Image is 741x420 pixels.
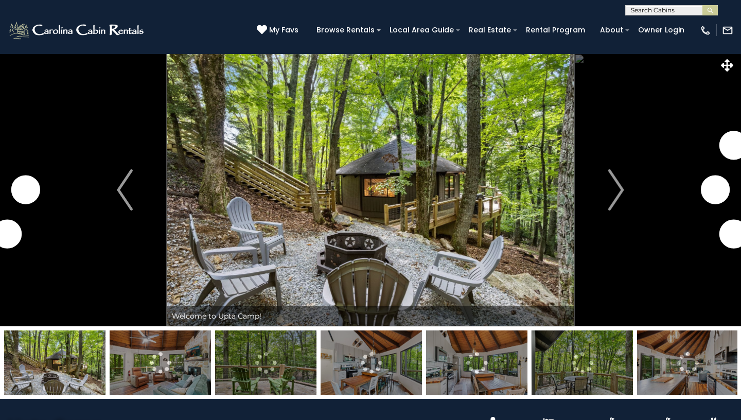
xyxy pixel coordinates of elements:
[83,54,167,326] button: Previous
[311,22,380,38] a: Browse Rentals
[110,330,211,395] img: 167080984
[722,25,733,36] img: mail-regular-white.png
[574,54,658,326] button: Next
[215,330,316,395] img: 167080996
[637,330,738,395] img: 167080988
[117,169,132,211] img: arrow
[257,25,301,36] a: My Favs
[321,330,422,395] img: 167080986
[608,169,624,211] img: arrow
[700,25,711,36] img: phone-regular-white.png
[633,22,690,38] a: Owner Login
[167,306,574,326] div: Welcome to Upta Camp!
[8,20,147,41] img: White-1-2.png
[426,330,527,395] img: 167080987
[269,25,298,36] span: My Favs
[595,22,628,38] a: About
[532,330,633,395] img: 167080997
[464,22,516,38] a: Real Estate
[4,330,105,395] img: 167080979
[384,22,459,38] a: Local Area Guide
[521,22,590,38] a: Rental Program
